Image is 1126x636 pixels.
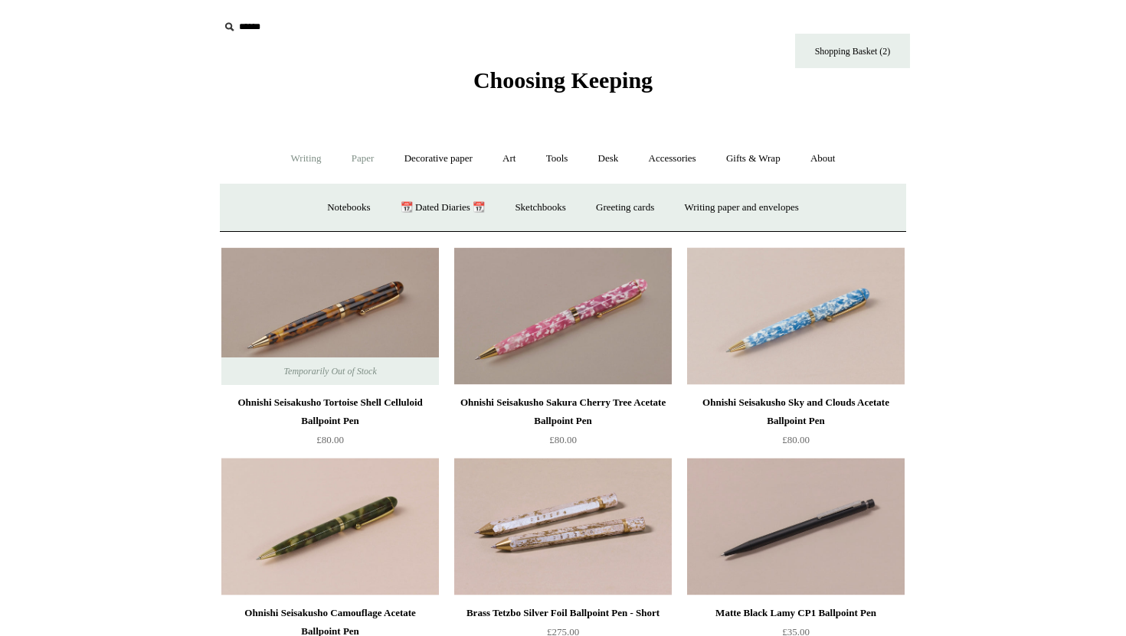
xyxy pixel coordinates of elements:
span: £80.00 [549,434,577,445]
img: Ohnishi Seisakusho Sakura Cherry Tree Acetate Ballpoint Pen [454,247,672,385]
img: Ohnishi Seisakusho Camouflage Acetate Ballpoint Pen [221,458,439,595]
a: Tools [532,139,582,179]
a: Matte Black Lamy CP1 Ballpoint Pen Matte Black Lamy CP1 Ballpoint Pen [687,458,905,595]
a: Writing paper and envelopes [671,188,813,228]
a: Greeting cards [582,188,668,228]
a: Ohnishi Seisakusho Tortoise Shell Celluloid Ballpoint Pen £80.00 [221,393,439,456]
a: Notebooks [313,188,384,228]
div: Ohnishi Seisakusho Sakura Cherry Tree Acetate Ballpoint Pen [458,393,668,430]
img: Brass Tetzbo Silver Foil Ballpoint Pen - Short [454,458,672,595]
div: Brass Tetzbo Silver Foil Ballpoint Pen - Short [458,604,668,622]
a: Sketchbooks [501,188,579,228]
span: £80.00 [316,434,344,445]
a: Writing [277,139,336,179]
a: Accessories [635,139,710,179]
a: Choosing Keeping [473,80,653,90]
span: Choosing Keeping [473,67,653,93]
a: Paper [338,139,388,179]
img: Ohnishi Seisakusho Sky and Clouds Acetate Ballpoint Pen [687,247,905,385]
a: Shopping Basket (2) [795,34,910,68]
div: Ohnishi Seisakusho Sky and Clouds Acetate Ballpoint Pen [691,393,901,430]
a: Ohnishi Seisakusho Sky and Clouds Acetate Ballpoint Pen £80.00 [687,393,905,456]
a: 📆 Dated Diaries 📆 [387,188,499,228]
a: Ohnishi Seisakusho Sakura Cherry Tree Acetate Ballpoint Pen Ohnishi Seisakusho Sakura Cherry Tree... [454,247,672,385]
img: Ohnishi Seisakusho Tortoise Shell Celluloid Ballpoint Pen [221,247,439,385]
a: Gifts & Wrap [712,139,794,179]
a: Ohnishi Seisakusho Camouflage Acetate Ballpoint Pen Ohnishi Seisakusho Camouflage Acetate Ballpoi... [221,458,439,595]
a: About [797,139,849,179]
a: Ohnishi Seisakusho Sakura Cherry Tree Acetate Ballpoint Pen £80.00 [454,393,672,456]
a: Ohnishi Seisakusho Tortoise Shell Celluloid Ballpoint Pen Ohnishi Seisakusho Tortoise Shell Cellu... [221,247,439,385]
div: Matte Black Lamy CP1 Ballpoint Pen [691,604,901,622]
a: Art [489,139,529,179]
a: Desk [584,139,633,179]
a: Decorative paper [391,139,486,179]
a: Ohnishi Seisakusho Sky and Clouds Acetate Ballpoint Pen Ohnishi Seisakusho Sky and Clouds Acetate... [687,247,905,385]
img: Matte Black Lamy CP1 Ballpoint Pen [687,458,905,595]
span: £80.00 [782,434,810,445]
div: Ohnishi Seisakusho Tortoise Shell Celluloid Ballpoint Pen [225,393,435,430]
span: Temporarily Out of Stock [268,357,391,385]
a: Brass Tetzbo Silver Foil Ballpoint Pen - Short Brass Tetzbo Silver Foil Ballpoint Pen - Short [454,458,672,595]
